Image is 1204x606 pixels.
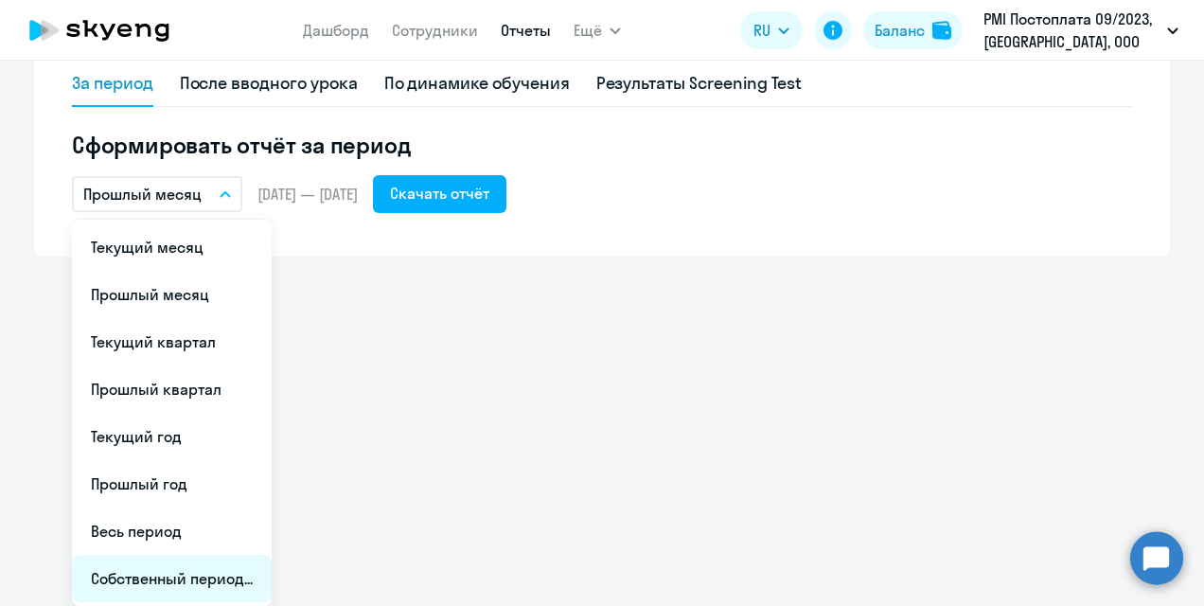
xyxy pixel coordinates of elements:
div: Баланс [875,19,925,42]
button: Балансbalance [863,11,963,49]
button: RU [740,11,803,49]
a: Дашборд [303,21,369,40]
div: После вводного урока [180,71,358,96]
a: Отчеты [501,21,551,40]
div: За период [72,71,153,96]
span: Ещё [574,19,602,42]
p: PMI Постоплата 09/2023, [GEOGRAPHIC_DATA], ООО [983,8,1160,53]
button: PMI Постоплата 09/2023, [GEOGRAPHIC_DATA], ООО [974,8,1188,53]
img: balance [932,21,951,40]
ul: Ещё [72,220,272,606]
button: Ещё [574,11,621,49]
span: RU [753,19,770,42]
button: Скачать отчёт [373,175,506,213]
div: Скачать отчёт [390,182,489,205]
div: По динамике обучения [384,71,570,96]
a: Сотрудники [392,21,478,40]
h5: Сформировать отчёт за период [72,130,1132,160]
button: Прошлый месяц [72,176,242,212]
div: Результаты Screening Test [596,71,803,96]
p: Прошлый месяц [83,183,202,205]
span: [DATE] — [DATE] [257,184,358,205]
